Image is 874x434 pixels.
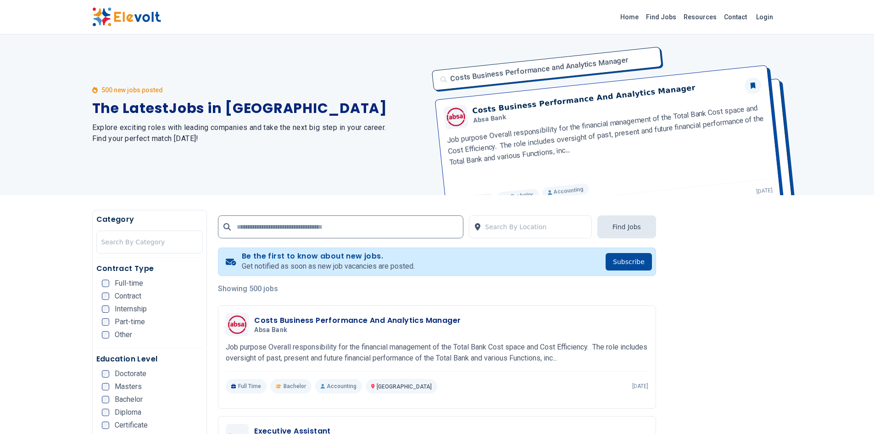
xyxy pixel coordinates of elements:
input: Part-time [102,318,109,326]
span: [GEOGRAPHIC_DATA] [377,383,432,390]
h5: Category [96,214,203,225]
button: Find Jobs [597,215,656,238]
a: Resources [680,10,720,24]
img: Elevolt [92,7,161,27]
input: Bachelor [102,396,109,403]
a: Absa BankCosts Business Performance And Analytics ManagerAbsa BankJob purpose Overall responsibil... [226,313,648,394]
h1: The Latest Jobs in [GEOGRAPHIC_DATA] [92,100,426,117]
button: Subscribe [606,253,652,271]
a: Find Jobs [642,10,680,24]
a: Contact [720,10,751,24]
input: Masters [102,383,109,390]
input: Doctorate [102,370,109,378]
p: Accounting [315,379,362,394]
span: Bachelor [115,396,143,403]
input: Certificate [102,422,109,429]
input: Contract [102,293,109,300]
h4: Be the first to know about new jobs. [242,252,415,261]
h5: Contract Type [96,263,203,274]
input: Diploma [102,409,109,416]
h2: Explore exciting roles with leading companies and take the next big step in your career. Find you... [92,122,426,144]
p: 500 new jobs posted [101,85,163,95]
input: Full-time [102,280,109,287]
span: Other [115,331,132,338]
span: Doctorate [115,370,146,378]
span: Diploma [115,409,141,416]
p: Showing 500 jobs [218,283,656,294]
span: Part-time [115,318,145,326]
p: Get notified as soon as new job vacancies are posted. [242,261,415,272]
p: Full Time [226,379,267,394]
span: Bachelor [284,383,306,390]
a: Login [751,8,779,26]
span: Internship [115,305,147,313]
img: Absa Bank [228,316,246,334]
a: Home [617,10,642,24]
h5: Education Level [96,354,203,365]
input: Other [102,331,109,338]
span: Certificate [115,422,148,429]
span: Absa Bank [254,326,287,334]
p: Job purpose Overall responsibility for the financial management of the Total Bank Cost space and ... [226,342,648,364]
span: Contract [115,293,141,300]
input: Internship [102,305,109,313]
h3: Costs Business Performance And Analytics Manager [254,315,461,326]
span: Full-time [115,280,143,287]
span: Masters [115,383,142,390]
p: [DATE] [632,383,648,390]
